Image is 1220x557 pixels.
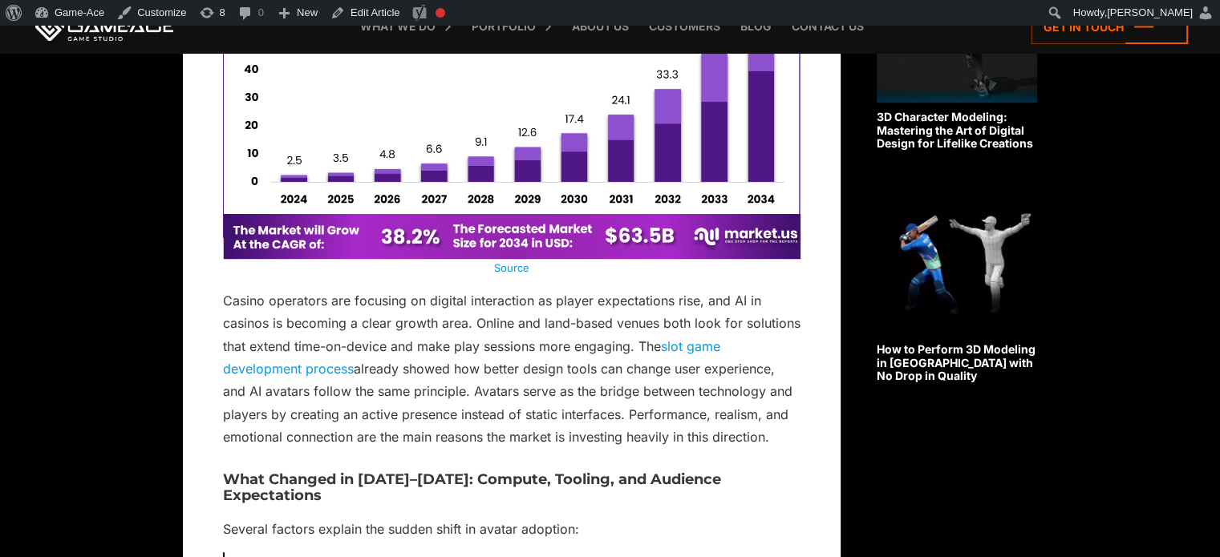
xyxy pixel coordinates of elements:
span: [PERSON_NAME] [1107,6,1193,18]
p: Several factors explain the sudden shift in avatar adoption: [223,518,800,540]
a: Source [494,261,529,274]
img: Related [877,191,1037,335]
a: How to Perform 3D Modeling in [GEOGRAPHIC_DATA] with No Drop in Quality [877,191,1037,383]
a: slot game development process [223,338,720,377]
a: Get in touch [1032,10,1188,44]
p: Casino operators are focusing on digital interaction as player expectations rise, and AI in casin... [223,289,800,449]
div: Focus keyphrase not set [436,8,445,18]
h3: What Changed in [DATE]–[DATE]: Compute, Tooling, and Audience Expectations [223,472,800,504]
